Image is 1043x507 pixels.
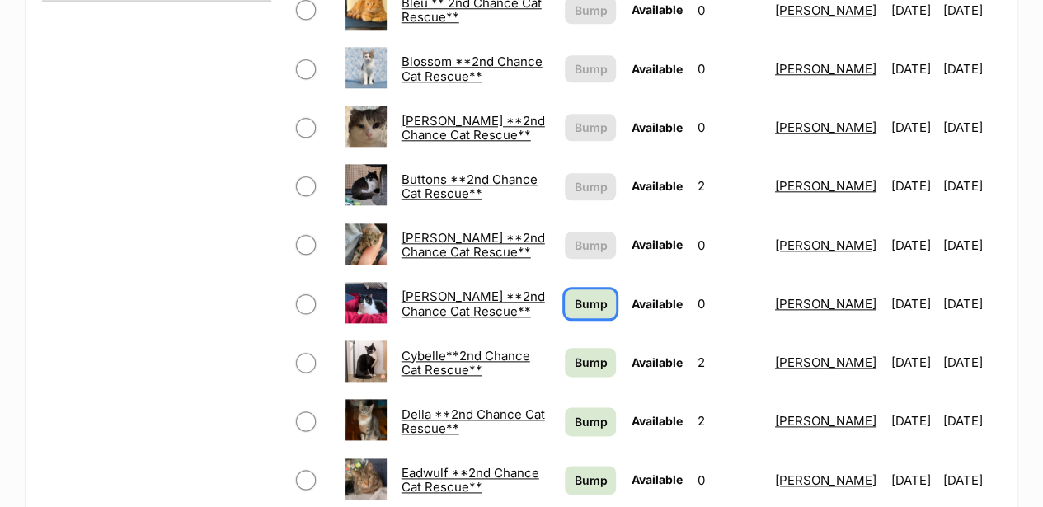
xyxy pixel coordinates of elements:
[574,413,607,430] span: Bump
[631,62,682,76] span: Available
[943,392,999,449] td: [DATE]
[631,2,682,16] span: Available
[565,407,616,436] a: Bump
[631,414,682,428] span: Available
[574,237,607,254] span: Bump
[943,157,999,214] td: [DATE]
[775,2,876,18] a: [PERSON_NAME]
[631,472,682,486] span: Available
[690,157,766,214] td: 2
[565,289,616,318] a: Bump
[943,334,999,391] td: [DATE]
[775,472,876,488] a: [PERSON_NAME]
[690,392,766,449] td: 2
[885,99,942,156] td: [DATE]
[631,355,682,369] span: Available
[345,282,387,323] img: Clessie **2nd Chance Cat Rescue**
[943,275,999,332] td: [DATE]
[402,171,538,201] a: Buttons **2nd Chance Cat Rescue**
[690,99,766,156] td: 0
[565,466,616,495] a: Bump
[565,55,616,82] button: Bump
[345,164,387,205] img: Buttons **2nd Chance Cat Rescue**
[565,114,616,141] button: Bump
[943,40,999,97] td: [DATE]
[402,406,545,436] a: Della **2nd Chance Cat Rescue**
[565,232,616,259] button: Bump
[775,178,876,194] a: [PERSON_NAME]
[345,340,387,382] img: Cybelle**2nd Chance Cat Rescue**
[574,354,607,371] span: Bump
[775,413,876,429] a: [PERSON_NAME]
[574,60,607,77] span: Bump
[775,354,876,370] a: [PERSON_NAME]
[885,392,942,449] td: [DATE]
[631,179,682,193] span: Available
[775,237,876,253] a: [PERSON_NAME]
[690,275,766,332] td: 0
[690,217,766,274] td: 0
[943,99,999,156] td: [DATE]
[565,348,616,377] a: Bump
[775,296,876,312] a: [PERSON_NAME]
[690,334,766,391] td: 2
[574,2,607,19] span: Bump
[574,119,607,136] span: Bump
[943,217,999,274] td: [DATE]
[402,54,543,83] a: Blossom **2nd Chance Cat Rescue**
[775,120,876,135] a: [PERSON_NAME]
[402,465,539,495] a: Eadwulf **2nd Chance Cat Rescue**
[631,120,682,134] span: Available
[690,40,766,97] td: 0
[885,334,942,391] td: [DATE]
[885,40,942,97] td: [DATE]
[574,472,607,489] span: Bump
[402,230,545,260] a: [PERSON_NAME] **2nd Chance Cat Rescue**
[565,173,616,200] button: Bump
[574,295,607,312] span: Bump
[885,217,942,274] td: [DATE]
[574,178,607,195] span: Bump
[402,348,530,378] a: Cybelle**2nd Chance Cat Rescue**
[631,237,682,251] span: Available
[885,157,942,214] td: [DATE]
[631,297,682,311] span: Available
[775,61,876,77] a: [PERSON_NAME]
[402,113,545,143] a: [PERSON_NAME] **2nd Chance Cat Rescue**
[885,275,942,332] td: [DATE]
[402,289,545,318] a: [PERSON_NAME] **2nd Chance Cat Rescue**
